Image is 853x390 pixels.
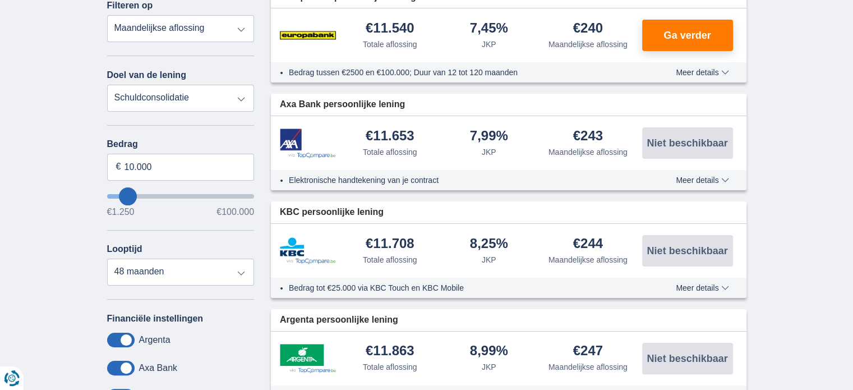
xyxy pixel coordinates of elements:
[107,70,186,80] label: Doel van de lening
[107,208,135,217] span: €1.250
[363,361,417,373] div: Totale aflossing
[676,68,728,76] span: Meer details
[116,160,121,173] span: €
[107,139,255,149] label: Bedrag
[676,176,728,184] span: Meer details
[280,237,336,264] img: product.pl.alt KBC
[676,284,728,292] span: Meer details
[548,39,628,50] div: Maandelijkse aflossing
[548,146,628,158] div: Maandelijkse aflossing
[280,129,336,158] img: product.pl.alt Axa Bank
[363,39,417,50] div: Totale aflossing
[573,21,603,36] div: €240
[667,283,737,292] button: Meer details
[573,344,603,359] div: €247
[642,235,733,267] button: Niet beschikbaar
[642,127,733,159] button: Niet beschikbaar
[647,246,727,256] span: Niet beschikbaar
[647,138,727,148] span: Niet beschikbaar
[573,237,603,252] div: €244
[663,30,711,40] span: Ga verder
[642,343,733,374] button: Niet beschikbaar
[107,314,204,324] label: Financiële instellingen
[280,344,336,373] img: product.pl.alt Argenta
[548,254,628,265] div: Maandelijkse aflossing
[482,146,496,158] div: JKP
[548,361,628,373] div: Maandelijkse aflossing
[289,67,635,78] li: Bedrag tussen €2500 en €100.000; Duur van 12 tot 120 maanden
[482,361,496,373] div: JKP
[573,129,603,144] div: €243
[366,344,414,359] div: €11.863
[470,21,508,36] div: 7,45%
[363,254,417,265] div: Totale aflossing
[139,363,177,373] label: Axa Bank
[280,206,384,219] span: KBC persoonlijke lening
[363,146,417,158] div: Totale aflossing
[647,354,727,364] span: Niet beschikbaar
[280,314,398,327] span: Argenta persoonlijke lening
[366,129,414,144] div: €11.653
[470,344,508,359] div: 8,99%
[482,254,496,265] div: JKP
[366,237,414,252] div: €11.708
[470,129,508,144] div: 7,99%
[280,98,405,111] span: Axa Bank persoonlijke lening
[667,68,737,77] button: Meer details
[107,1,153,11] label: Filteren op
[366,21,414,36] div: €11.540
[667,176,737,185] button: Meer details
[289,282,635,293] li: Bedrag tot €25.000 via KBC Touch en KBC Mobile
[107,194,255,199] input: wantToBorrow
[280,21,336,49] img: product.pl.alt Europabank
[289,175,635,186] li: Elektronische handtekening van je contract
[470,237,508,252] div: 8,25%
[642,20,733,51] button: Ga verder
[107,244,142,254] label: Looptijd
[139,335,170,345] label: Argenta
[216,208,254,217] span: €100.000
[482,39,496,50] div: JKP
